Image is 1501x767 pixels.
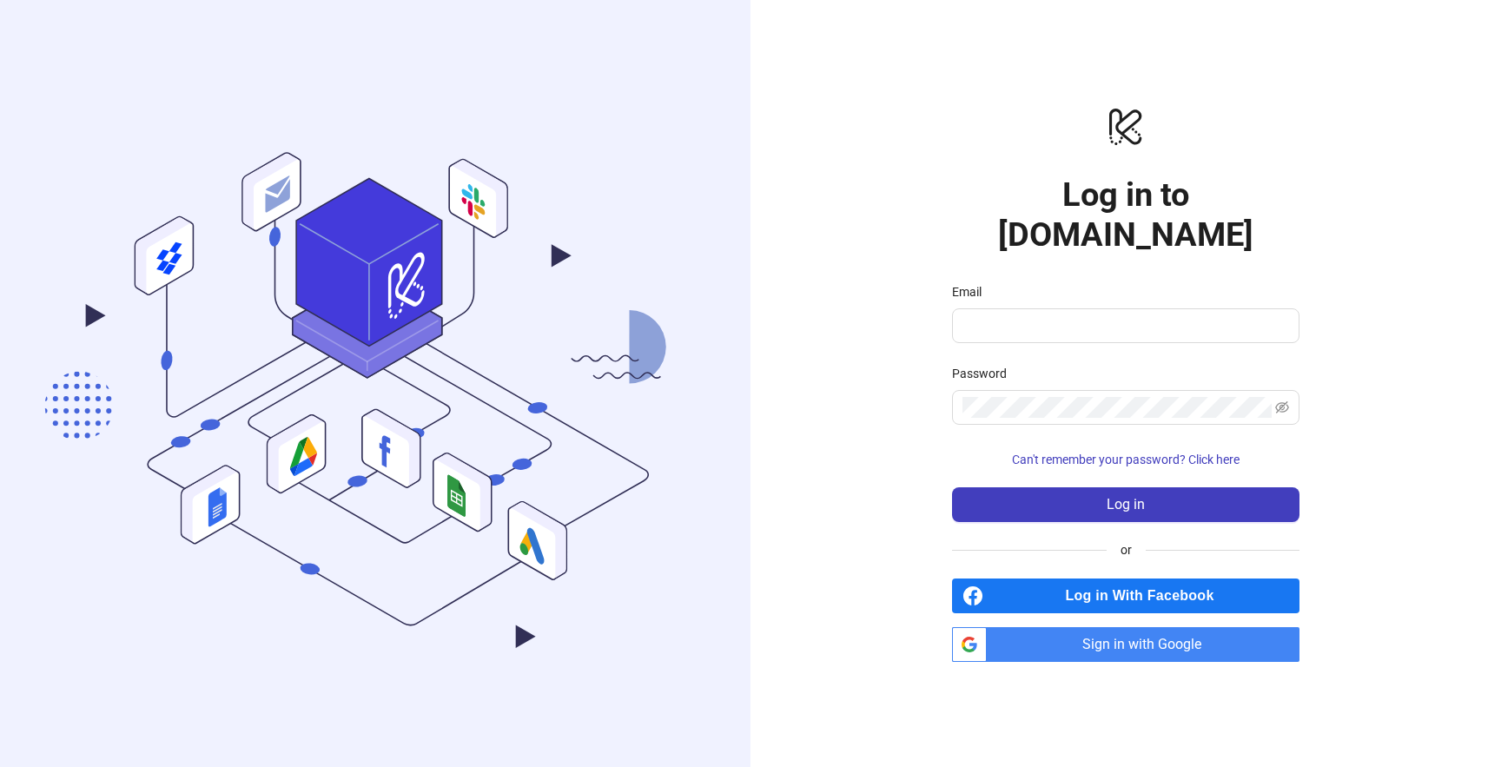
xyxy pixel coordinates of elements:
span: eye-invisible [1275,400,1289,414]
span: or [1107,540,1146,559]
a: Can't remember your password? Click here [952,453,1299,466]
h1: Log in to [DOMAIN_NAME] [952,175,1299,255]
span: Log in [1107,497,1145,512]
a: Log in With Facebook [952,579,1299,613]
span: Can't remember your password? Click here [1012,453,1240,466]
button: Can't remember your password? Click here [952,446,1299,473]
span: Log in With Facebook [990,579,1299,613]
a: Sign in with Google [952,627,1299,662]
button: Log in [952,487,1299,522]
input: Password [962,397,1272,418]
label: Email [952,282,993,301]
label: Password [952,364,1018,383]
input: Email [962,315,1286,336]
span: Sign in with Google [994,627,1299,662]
